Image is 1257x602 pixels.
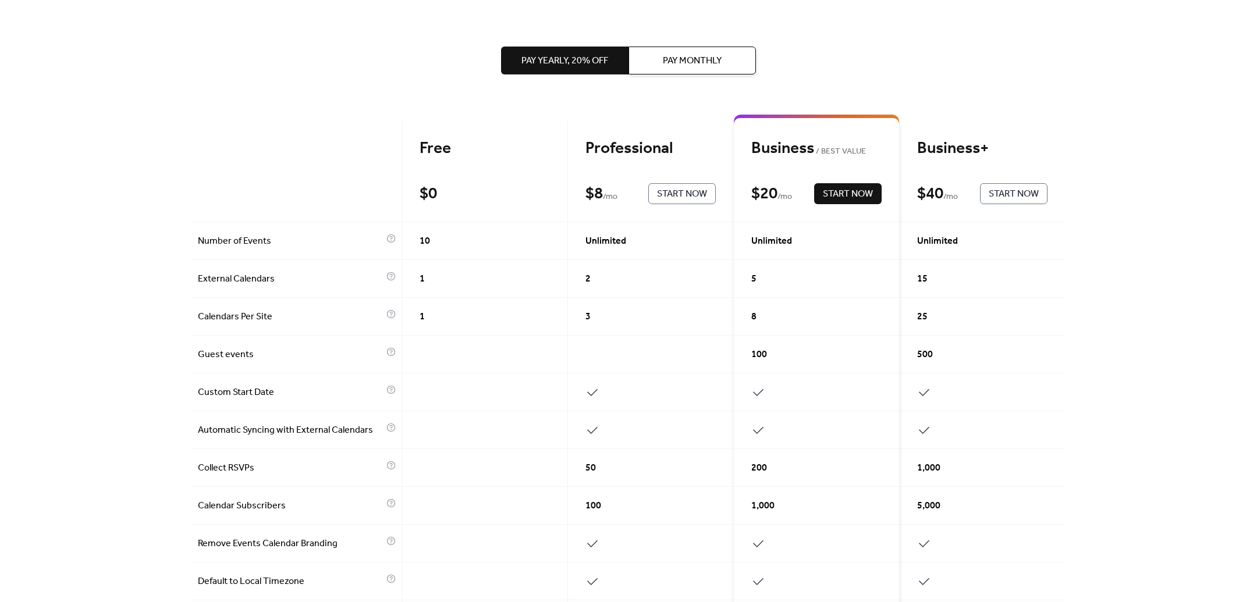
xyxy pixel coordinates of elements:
span: 10 [420,234,430,248]
span: Number of Events [198,234,384,248]
span: Calendar Subscribers [198,499,384,513]
span: Start Now [823,187,873,201]
span: Pay Yearly, 20% off [521,54,608,68]
span: 3 [585,310,591,324]
button: Pay Monthly [628,47,756,74]
span: / mo [777,190,792,204]
span: 50 [585,461,596,475]
span: Custom Start Date [198,386,384,400]
div: Professional [585,138,716,159]
span: 1,000 [751,499,775,513]
div: Business [751,138,882,159]
span: Start Now [989,187,1039,201]
span: Automatic Syncing with External Calendars [198,423,384,437]
span: 2 [585,272,591,286]
span: 25 [917,310,928,324]
span: Unlimited [585,234,626,248]
span: 1 [420,272,425,286]
div: $ 20 [751,184,777,204]
button: Pay Yearly, 20% off [501,47,628,74]
div: $ 40 [917,184,943,204]
span: Collect RSVPs [198,461,384,475]
span: Unlimited [751,234,792,248]
span: Start Now [657,187,707,201]
span: Remove Events Calendar Branding [198,537,384,551]
div: $ 8 [585,184,603,204]
button: Start Now [980,183,1047,204]
span: Calendars Per Site [198,310,384,324]
span: 5,000 [917,499,940,513]
button: Start Now [648,183,716,204]
span: 8 [751,310,757,324]
button: Start Now [814,183,882,204]
div: $ 0 [420,184,437,204]
span: 1,000 [917,461,940,475]
span: BEST VALUE [814,145,866,159]
span: External Calendars [198,272,384,286]
span: 1 [420,310,425,324]
span: Guest events [198,348,384,362]
span: 15 [917,272,928,286]
span: Unlimited [917,234,958,248]
div: Free [420,138,550,159]
span: / mo [943,190,958,204]
span: Default to Local Timezone [198,575,384,589]
span: / mo [603,190,617,204]
span: 500 [917,348,933,362]
span: 100 [585,499,601,513]
span: Pay Monthly [663,54,722,68]
span: 100 [751,348,767,362]
span: 5 [751,272,757,286]
span: 200 [751,461,767,475]
div: Business+ [917,138,1047,159]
